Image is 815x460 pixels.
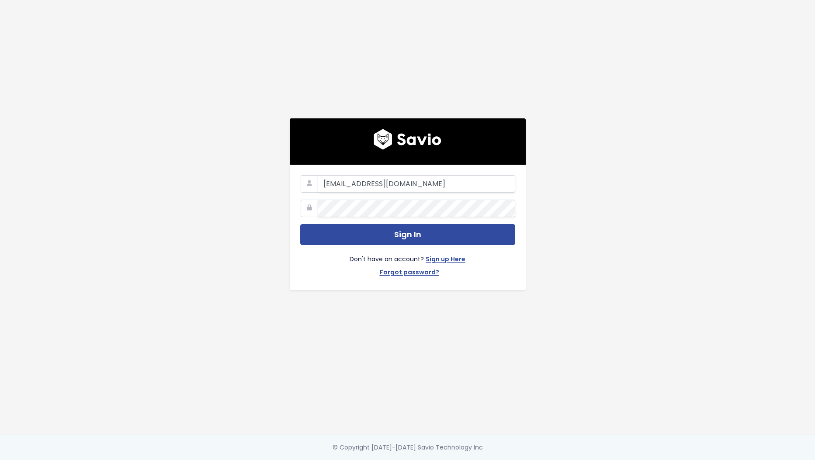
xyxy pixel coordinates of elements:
[374,129,441,150] img: logo600x187.a314fd40982d.png
[300,245,515,279] div: Don't have an account?
[333,442,483,453] div: © Copyright [DATE]-[DATE] Savio Technology Inc
[380,267,439,280] a: Forgot password?
[300,224,515,246] button: Sign In
[318,175,515,193] input: Your Work Email Address
[426,254,465,266] a: Sign up Here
